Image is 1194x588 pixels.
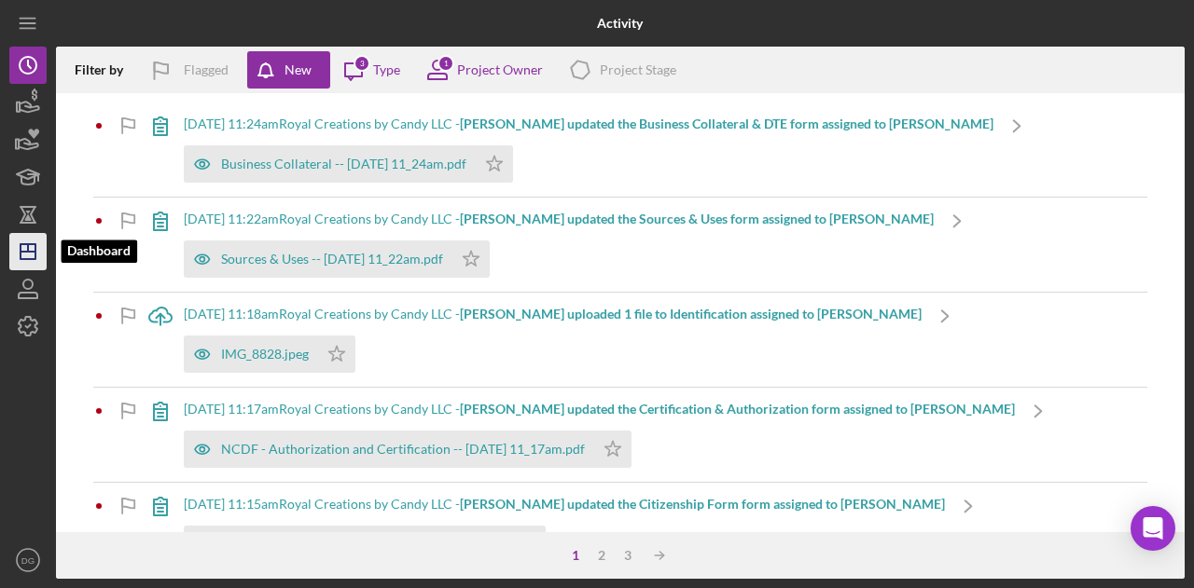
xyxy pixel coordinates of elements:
[184,402,1015,417] div: [DATE] 11:17am Royal Creations by Candy LLC -
[184,240,490,278] button: Sources & Uses -- [DATE] 11_22am.pdf
[460,401,1015,417] b: [PERSON_NAME] updated the Certification & Authorization form assigned to [PERSON_NAME]
[589,548,615,563] div: 2
[460,306,922,321] b: [PERSON_NAME] uploaded 1 file to Identification assigned to [PERSON_NAME]
[373,62,400,77] div: Type
[1131,506,1175,551] div: Open Intercom Messenger
[354,55,370,72] div: 3
[285,51,312,89] div: New
[562,548,589,563] div: 1
[221,347,309,362] div: IMG_8828.jpeg
[137,198,980,292] a: [DATE] 11:22amRoyal Creations by Candy LLC -[PERSON_NAME] updated the Sources & Uses form assigne...
[184,307,922,321] div: [DATE] 11:18am Royal Creations by Candy LLC -
[184,431,632,468] button: NCDF - Authorization and Certification -- [DATE] 11_17am.pdf
[221,252,443,267] div: Sources & Uses -- [DATE] 11_22am.pdf
[184,212,934,226] div: [DATE] 11:22am Royal Creations by Candy LLC -
[460,211,934,226] b: [PERSON_NAME] updated the Sources & Uses form assigned to [PERSON_NAME]
[600,62,676,77] div: Project Stage
[184,497,945,512] div: [DATE] 11:15am Royal Creations by Candy LLC -
[137,103,1040,197] a: [DATE] 11:24amRoyal Creations by Candy LLC -[PERSON_NAME] updated the Business Collateral & DTE f...
[137,51,247,89] button: Flagged
[137,388,1062,482] a: [DATE] 11:17amRoyal Creations by Candy LLC -[PERSON_NAME] updated the Certification & Authorizati...
[75,62,137,77] div: Filter by
[9,541,47,579] button: DG
[184,116,993,131] div: [DATE] 11:24am Royal Creations by Candy LLC -
[137,483,992,577] a: [DATE] 11:15amRoyal Creations by Candy LLC -[PERSON_NAME] updated the Citizenship Form form assig...
[221,157,466,171] div: Business Collateral -- [DATE] 11_24am.pdf
[184,335,355,373] button: IMG_8828.jpeg
[247,51,330,89] button: New
[437,55,454,72] div: 1
[221,442,585,457] div: NCDF - Authorization and Certification -- [DATE] 11_17am.pdf
[460,496,945,512] b: [PERSON_NAME] updated the Citizenship Form form assigned to [PERSON_NAME]
[597,16,643,31] b: Activity
[184,145,513,183] button: Business Collateral -- [DATE] 11_24am.pdf
[457,62,543,77] div: Project Owner
[21,555,35,566] text: DG
[460,116,993,131] b: [PERSON_NAME] updated the Business Collateral & DTE form assigned to [PERSON_NAME]
[137,293,968,387] a: [DATE] 11:18amRoyal Creations by Candy LLC -[PERSON_NAME] uploaded 1 file to Identification assig...
[184,51,229,89] div: Flagged
[615,548,641,563] div: 3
